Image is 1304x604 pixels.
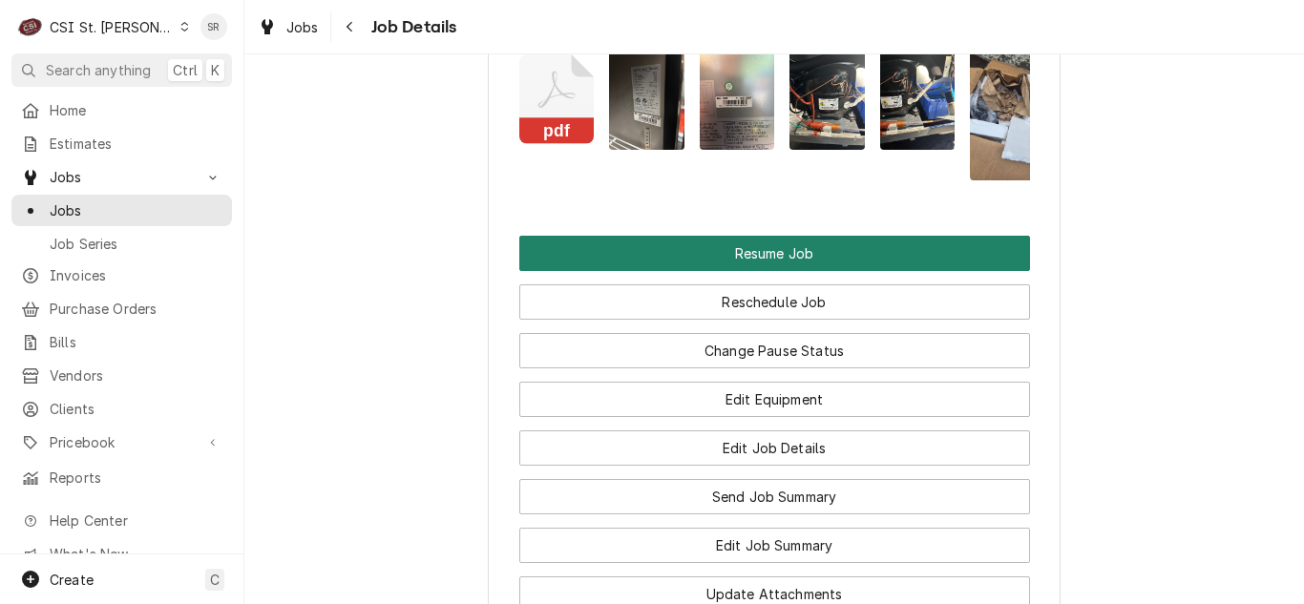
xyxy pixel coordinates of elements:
[11,53,232,87] button: Search anythingCtrlK
[17,13,44,40] div: C
[50,234,222,254] span: Job Series
[11,360,232,391] a: Vendors
[519,430,1030,466] button: Edit Job Details
[519,333,1030,368] button: Change Pause Status
[46,60,151,80] span: Search anything
[11,161,232,193] a: Go to Jobs
[519,514,1030,563] div: Button Group Row
[211,60,220,80] span: K
[789,50,865,150] img: hfr7jjyNT7GmwE3K5duh
[519,320,1030,368] div: Button Group Row
[250,11,326,43] a: Jobs
[11,326,232,358] a: Bills
[519,382,1030,417] button: Edit Equipment
[50,332,222,352] span: Bills
[11,293,232,324] a: Purchase Orders
[11,538,232,570] a: Go to What's New
[17,13,44,40] div: CSI St. Louis's Avatar
[50,399,222,419] span: Clients
[519,466,1030,514] div: Button Group Row
[200,13,227,40] div: Stephani Roth's Avatar
[200,13,227,40] div: SR
[519,368,1030,417] div: Button Group Row
[519,3,1030,196] span: Attachments
[11,94,232,126] a: Home
[519,528,1030,563] button: Edit Job Summary
[366,14,457,40] span: Job Details
[50,17,174,37] div: CSI St. [PERSON_NAME]
[50,134,222,154] span: Estimates
[700,50,775,150] img: RW1d40ttRIyO0lHjUwrV
[50,167,194,187] span: Jobs
[11,393,232,425] a: Clients
[50,365,222,385] span: Vendors
[11,128,232,159] a: Estimates
[11,260,232,291] a: Invoices
[519,18,595,180] button: pdf
[519,236,1030,271] div: Button Group Row
[11,427,232,458] a: Go to Pricebook
[50,544,221,564] span: What's New
[519,271,1030,320] div: Button Group Row
[50,265,222,285] span: Invoices
[50,200,222,220] span: Jobs
[11,462,232,493] a: Reports
[50,572,94,588] span: Create
[11,505,232,536] a: Go to Help Center
[173,60,198,80] span: Ctrl
[50,468,222,488] span: Reports
[50,100,222,120] span: Home
[11,228,232,260] a: Job Series
[519,236,1030,271] button: Resume Job
[970,18,1045,180] img: Hm89gPJRJu8gP0H4XAPQ
[11,195,232,226] a: Jobs
[50,299,222,319] span: Purchase Orders
[609,50,684,150] img: QXC1AfCUQcOU54Sq6653
[519,284,1030,320] button: Reschedule Job
[519,479,1030,514] button: Send Job Summary
[286,17,319,37] span: Jobs
[210,570,220,590] span: C
[519,417,1030,466] div: Button Group Row
[880,50,956,150] img: LnvEHdzTqlJIlD5CLTpw
[50,510,221,531] span: Help Center
[335,11,366,42] button: Navigate back
[50,432,194,452] span: Pricebook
